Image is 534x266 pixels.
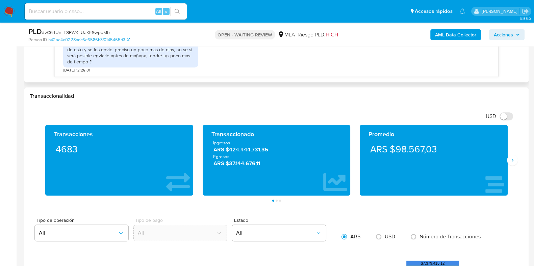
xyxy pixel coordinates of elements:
[170,7,184,16] button: search-icon
[298,31,338,38] span: Riesgo PLD:
[519,16,531,21] span: 3.155.0
[215,30,275,39] p: OPEN - WAITING REVIEW
[415,8,453,15] span: Accesos rápidos
[156,8,161,14] span: Alt
[459,8,465,14] a: Notificaciones
[430,29,481,40] button: AML Data Collector
[28,26,42,37] b: PLD
[30,93,523,99] h1: Transaccionalidad
[522,8,529,15] a: Salir
[48,37,130,43] a: b42ae4e0228bdc6e6586b3f0145465d3
[481,8,519,14] p: florencia.lera@mercadolibre.com
[25,7,187,16] input: Buscar usuario o caso...
[42,29,110,36] span: # vC64UnItTSPWKLUaKF9wppMb
[67,40,194,65] div: Hola buen dia, solicito lo pedido al equipo que se encarga de esto y se los envio, preciso un poc...
[326,31,338,38] span: HIGH
[435,29,476,40] b: AML Data Collector
[494,29,513,40] span: Acciones
[63,67,90,73] span: [DATE] 12:28:01
[489,29,525,40] button: Acciones
[165,8,167,14] span: s
[278,31,295,38] div: MLA
[28,37,47,43] b: Person ID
